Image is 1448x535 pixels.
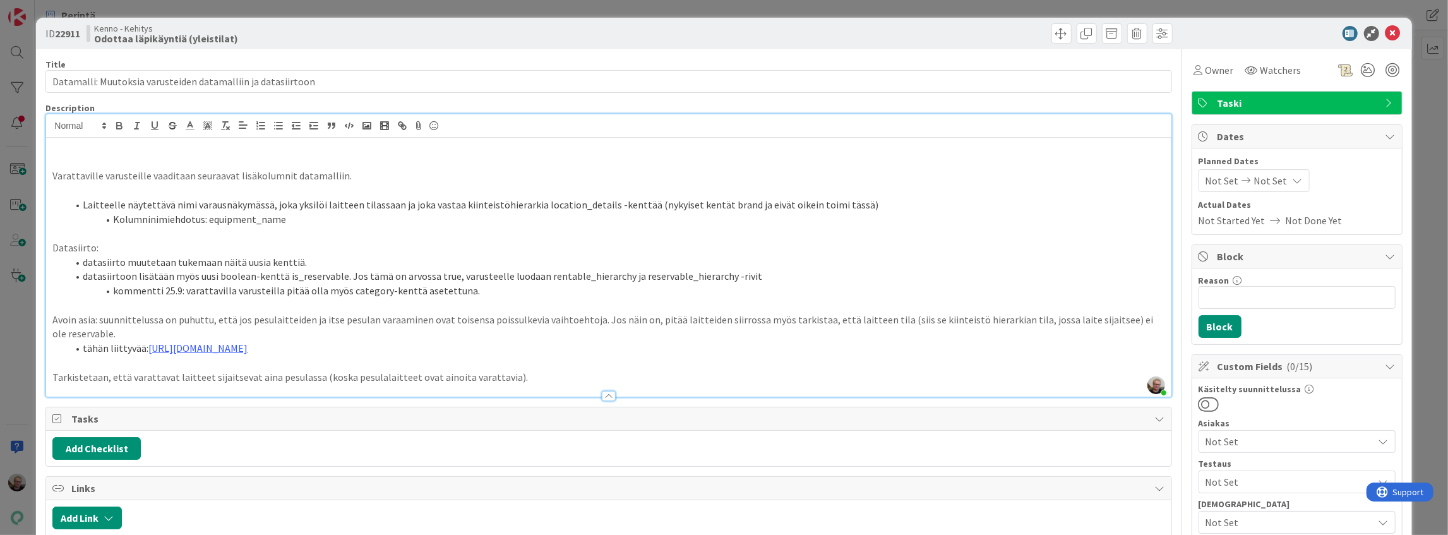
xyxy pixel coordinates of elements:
span: Taski [1218,95,1379,111]
span: Description [45,102,95,114]
span: Not Done Yet [1286,213,1343,228]
span: Tasks [71,411,1148,426]
li: tähän liittyvää: [68,341,1164,356]
span: Links [71,481,1148,496]
label: Title [45,59,66,70]
p: Varattaville varusteille vaaditaan seuraavat lisäkolumnit datamalliin. [52,169,1164,183]
img: p6a4HZyo4Mr4c9ktn731l0qbKXGT4cnd.jpg [1147,376,1165,394]
span: Not Started Yet [1199,213,1266,228]
span: Dates [1218,129,1379,144]
div: [DEMOGRAPHIC_DATA] [1199,500,1396,508]
button: Block [1199,315,1242,338]
span: Custom Fields [1218,359,1379,374]
span: Not Set [1254,173,1288,188]
div: Käsitelty suunnittelussa [1199,385,1396,394]
span: Watchers [1260,63,1301,78]
p: Avoin asia: suunnittelussa on puhuttu, että jos pesulaitteiden ja itse pesulan varaaminen ovat to... [52,313,1164,341]
span: Actual Dates [1199,198,1396,212]
li: datasiirto muutetaan tukemaan näitä uusia kenttiä. [68,255,1164,270]
span: Not Set [1206,474,1373,490]
span: Support [27,2,57,17]
li: Laitteelle näytettävä nimi varausnäkymässä, joka yksilöi laitteen tilassaan ja joka vastaa kiinte... [68,198,1164,212]
span: Block [1218,249,1379,264]
span: ID [45,26,80,41]
input: type card name here... [45,70,1171,93]
span: Not Set [1206,434,1373,449]
a: [URL][DOMAIN_NAME] [148,342,248,354]
span: Not Set [1206,173,1239,188]
p: Tarkistetaan, että varattavat laitteet sijaitsevat aina pesulassa (koska pesulalaitteet ovat aino... [52,370,1164,385]
b: Odottaa läpikäyntiä (yleistilat) [94,33,238,44]
span: Owner [1206,63,1234,78]
li: kommentti 25.9: varattavilla varusteilla pitää olla myös category-kenttä asetettuna. [68,284,1164,298]
li: Kolumninimiehdotus: equipment_name [68,212,1164,227]
label: Reason [1199,275,1230,286]
p: Datasiirto: [52,241,1164,255]
button: Add Checklist [52,437,141,460]
div: Asiakas [1199,419,1396,428]
span: Kenno - Kehitys [94,23,238,33]
b: 22911 [55,27,80,40]
span: Not Set [1206,515,1373,530]
span: ( 0/15 ) [1287,360,1313,373]
div: Testaus [1199,459,1396,468]
span: Planned Dates [1199,155,1396,168]
button: Add Link [52,507,122,529]
li: datasiirtoon lisätään myös uusi boolean-kenttä is_reservable. Jos tämä on arvossa true, varusteel... [68,269,1164,284]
